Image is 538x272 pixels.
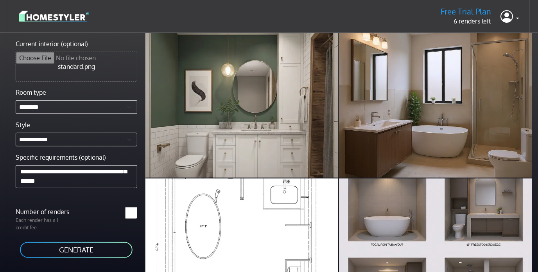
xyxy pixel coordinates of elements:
[441,7,491,16] h5: Free Trial Plan
[11,216,76,231] p: Each render has a 1 credit fee
[16,153,106,162] label: Specific requirements (optional)
[441,16,491,26] p: 6 renders left
[16,39,88,49] label: Current interior (optional)
[19,9,89,23] img: logo-3de290ba35641baa71223ecac5eacb59cb85b4c7fdf211dc9aaecaaee71ea2f8.svg
[11,207,76,216] label: Number of renders
[19,241,133,259] button: GENERATE
[16,120,30,130] label: Style
[16,88,46,97] label: Room type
